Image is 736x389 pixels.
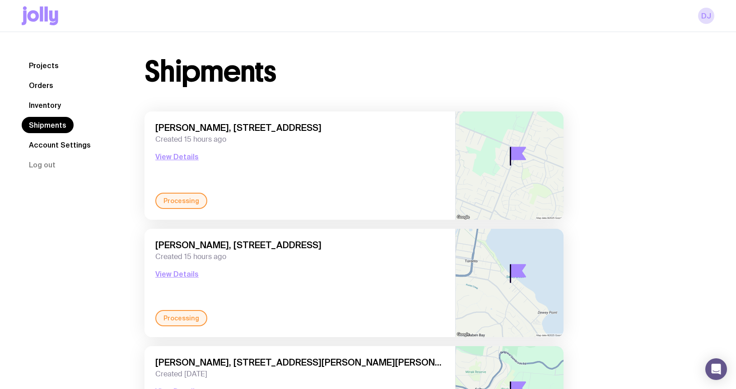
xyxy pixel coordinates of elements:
a: Orders [22,77,61,93]
a: DJ [698,8,714,24]
a: Account Settings [22,137,98,153]
button: View Details [155,151,199,162]
span: Created 15 hours ago [155,135,444,144]
span: Created 15 hours ago [155,252,444,261]
a: Inventory [22,97,68,113]
img: staticmap [456,229,564,337]
span: [PERSON_NAME], [STREET_ADDRESS] [155,122,444,133]
a: Projects [22,57,66,74]
span: [PERSON_NAME], [STREET_ADDRESS][PERSON_NAME][PERSON_NAME] [155,357,444,368]
div: Processing [155,193,207,209]
span: Created [DATE] [155,370,444,379]
h1: Shipments [144,57,276,86]
a: Shipments [22,117,74,133]
span: [PERSON_NAME], [STREET_ADDRESS] [155,240,444,250]
div: Open Intercom Messenger [705,358,727,380]
img: staticmap [456,111,564,220]
button: Log out [22,157,63,173]
button: View Details [155,269,199,279]
div: Processing [155,310,207,326]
